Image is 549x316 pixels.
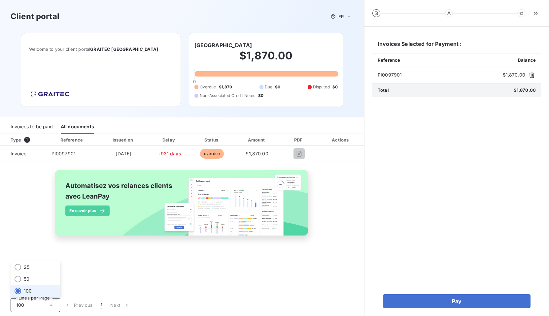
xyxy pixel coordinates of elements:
[219,84,232,90] span: $1,870
[378,72,500,78] span: PI0097901
[60,137,83,142] div: Reference
[7,137,45,143] div: Type
[51,151,76,156] span: PI0097901
[514,87,536,93] span: $1,870.00
[200,93,256,99] span: Non-Associated Credit Notes
[106,298,134,312] button: Next
[265,84,272,90] span: Due
[258,93,263,99] span: $0
[11,120,53,134] div: Invoices to be paid
[90,47,158,52] span: GRAITEC [GEOGRAPHIC_DATA]
[193,79,196,84] span: 0
[378,87,389,93] span: Total
[97,298,106,312] button: 1
[235,137,279,143] div: Amount
[100,137,147,143] div: Issued on
[101,302,102,308] span: 1
[61,120,94,134] div: All documents
[372,40,541,53] h6: Invoices Selected for Payment :
[24,276,29,282] span: 50
[200,84,216,90] span: Overdue
[332,84,338,90] span: $0
[518,57,536,63] span: Balance
[246,151,268,156] span: $1,870.00
[24,288,32,294] span: 100
[191,137,232,143] div: Status
[275,84,280,90] span: $0
[49,166,316,247] img: banner
[24,137,30,143] span: 1
[150,137,189,143] div: Delay
[29,47,173,52] span: Welcome to your client portal
[116,151,131,156] span: [DATE]
[194,49,338,69] h2: $1,870.00
[5,150,41,157] span: Invoice
[383,294,531,308] button: Pay
[378,57,400,63] span: Reference
[194,41,252,49] h6: [GEOGRAPHIC_DATA]
[319,137,363,143] div: Actions
[313,84,330,90] span: Disputed
[503,72,525,78] span: $1,870.00
[200,149,224,159] span: overdue
[338,14,344,19] span: FR
[16,302,24,308] span: 100
[29,89,71,99] img: Company logo
[282,137,317,143] div: PDF
[60,298,97,312] button: Previous
[157,151,181,156] span: +931 days
[11,11,59,22] h3: Client portal
[24,264,29,270] span: 25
